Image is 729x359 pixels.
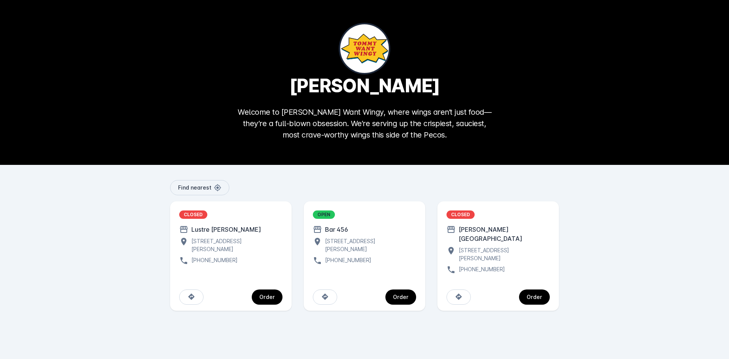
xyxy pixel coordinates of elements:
[322,256,371,265] div: [PHONE_NUMBER]
[252,289,282,305] button: continue
[456,225,550,243] div: [PERSON_NAME][GEOGRAPHIC_DATA]
[188,256,238,265] div: [PHONE_NUMBER]
[456,246,550,262] div: [STREET_ADDRESS][PERSON_NAME]
[322,237,416,253] div: [STREET_ADDRESS][PERSON_NAME]
[447,210,475,219] div: CLOSED
[313,210,335,219] div: OPEN
[519,289,550,305] button: continue
[259,294,275,300] div: Order
[527,294,542,300] div: Order
[393,294,409,300] div: Order
[179,210,207,219] div: CLOSED
[178,185,211,190] span: Find nearest
[188,237,282,253] div: [STREET_ADDRESS][PERSON_NAME]
[188,225,261,234] div: Lustre [PERSON_NAME]
[456,265,505,274] div: [PHONE_NUMBER]
[322,225,348,234] div: Bar 456
[385,289,416,305] button: continue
